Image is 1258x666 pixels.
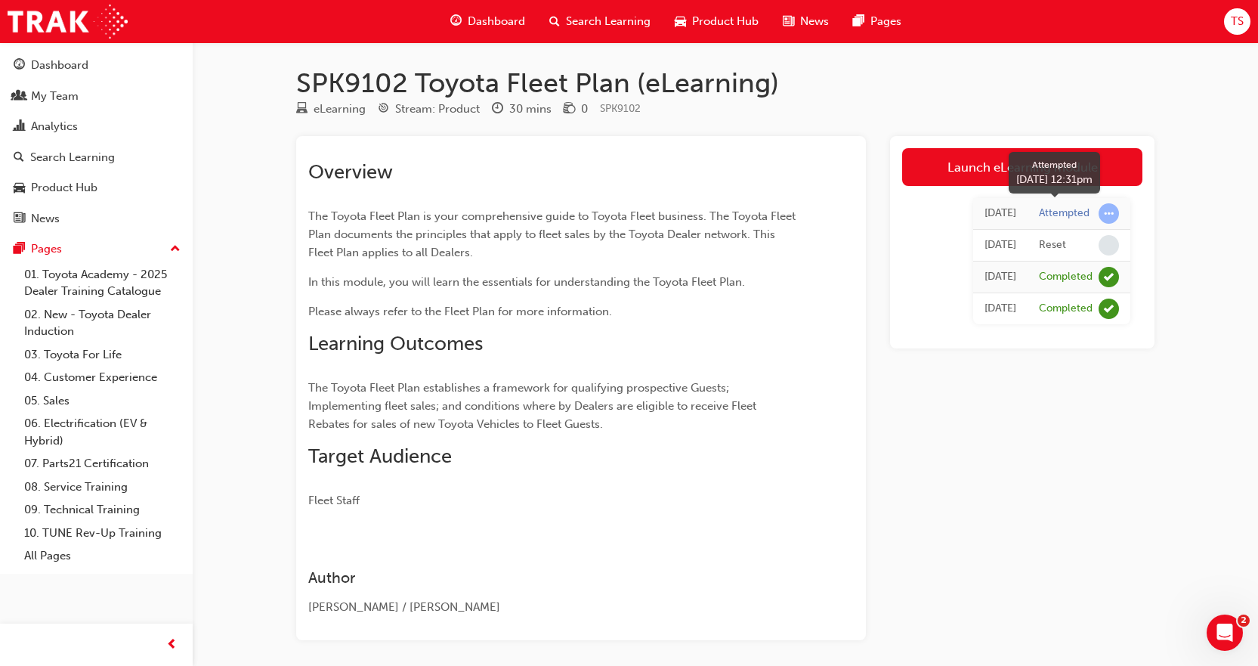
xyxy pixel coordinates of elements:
span: Learning resource code [600,102,641,115]
div: Wed Sep 13 2023 12:00:00 GMT+1000 (Australian Eastern Standard Time) [984,268,1016,286]
span: clock-icon [492,103,503,116]
div: Dashboard [31,57,88,74]
span: learningRecordVerb_COMPLETE-icon [1099,299,1119,319]
span: Target Audience [308,445,452,468]
span: learningResourceType_ELEARNING-icon [296,103,308,116]
div: News [31,210,60,228]
a: 04. Customer Experience [18,366,187,389]
span: Search Learning [566,13,651,30]
div: eLearning [314,101,366,118]
span: news-icon [14,212,25,226]
a: 03. Toyota For Life [18,343,187,367]
div: Stream: Product [395,101,480,118]
span: car-icon [14,181,25,195]
span: Overview [308,160,393,184]
span: 2 [1238,615,1250,627]
span: TS [1231,13,1244,30]
a: Product Hub [6,174,187,202]
div: Reset [1039,238,1066,252]
button: DashboardMy TeamAnalyticsSearch LearningProduct HubNews [6,48,187,235]
div: Wed Sep 15 2021 00:00:00 GMT+1000 (Australian Eastern Standard Time) [984,300,1016,318]
span: The Toyota Fleet Plan is your comprehensive guide to Toyota Fleet business. The Toyota Fleet Plan... [308,209,799,259]
div: Completed [1039,302,1093,316]
span: search-icon [549,12,560,31]
div: Attempted [1016,158,1093,172]
a: 01. Toyota Academy - 2025 Dealer Training Catalogue [18,263,187,303]
a: 06. Electrification (EV & Hybrid) [18,412,187,452]
span: prev-icon [166,636,178,655]
span: guage-icon [450,12,462,31]
div: Stream [378,100,480,119]
div: [DATE] 12:31pm [1016,172,1093,187]
span: car-icon [675,12,686,31]
div: 30 mins [509,101,552,118]
span: chart-icon [14,120,25,134]
a: 08. Service Training [18,475,187,499]
span: learningRecordVerb_ATTEMPT-icon [1099,203,1119,224]
span: Fleet Staff [308,494,360,507]
h1: SPK9102 Toyota Fleet Plan (eLearning) [296,67,1154,100]
span: In this module, you will learn the essentials for understanding the Toyota Fleet Plan. [308,275,745,289]
a: 10. TUNE Rev-Up Training [18,522,187,545]
div: 0 [581,101,588,118]
img: Trak [8,5,128,39]
a: My Team [6,82,187,110]
a: 02. New - Toyota Dealer Induction [18,303,187,343]
a: 07. Parts21 Certification [18,452,187,475]
span: News [800,13,829,30]
a: Dashboard [6,51,187,79]
span: guage-icon [14,59,25,73]
a: Analytics [6,113,187,141]
div: Pages [31,240,62,258]
span: learningRecordVerb_NONE-icon [1099,235,1119,256]
button: Pages [6,235,187,263]
span: pages-icon [14,243,25,256]
a: Launch eLearning module [902,148,1142,186]
span: Pages [870,13,901,30]
span: Learning Outcomes [308,332,483,355]
h3: Author [308,569,799,587]
div: Type [296,100,366,119]
span: target-icon [378,103,389,116]
span: Product Hub [692,13,759,30]
iframe: Intercom live chat [1207,615,1243,651]
div: Price [564,100,588,119]
a: guage-iconDashboard [438,6,537,37]
button: TS [1224,8,1250,35]
div: My Team [31,88,79,105]
div: Analytics [31,118,78,135]
span: up-icon [170,240,181,259]
a: search-iconSearch Learning [537,6,663,37]
a: car-iconProduct Hub [663,6,771,37]
span: Dashboard [468,13,525,30]
div: [PERSON_NAME] / [PERSON_NAME] [308,599,799,616]
span: The Toyota Fleet Plan establishes a framework for qualifying prospective Guests; Implementing fle... [308,381,759,431]
div: Product Hub [31,179,97,197]
span: news-icon [783,12,794,31]
span: pages-icon [853,12,864,31]
span: money-icon [564,103,575,116]
div: Thu Sep 25 2025 12:31:30 GMT+1000 (Australian Eastern Standard Time) [984,237,1016,254]
a: Search Learning [6,144,187,172]
span: learningRecordVerb_COMPLETE-icon [1099,267,1119,287]
span: people-icon [14,90,25,104]
a: 09. Technical Training [18,498,187,522]
a: 05. Sales [18,389,187,413]
div: Attempted [1039,206,1090,221]
div: Thu Sep 25 2025 12:31:32 GMT+1000 (Australian Eastern Standard Time) [984,205,1016,222]
span: search-icon [14,151,24,165]
div: Search Learning [30,149,115,166]
a: pages-iconPages [841,6,913,37]
a: news-iconNews [771,6,841,37]
a: All Pages [18,544,187,568]
a: News [6,205,187,233]
div: Duration [492,100,552,119]
div: Completed [1039,270,1093,284]
span: Please always refer to the Fleet Plan for more information. [308,305,612,318]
